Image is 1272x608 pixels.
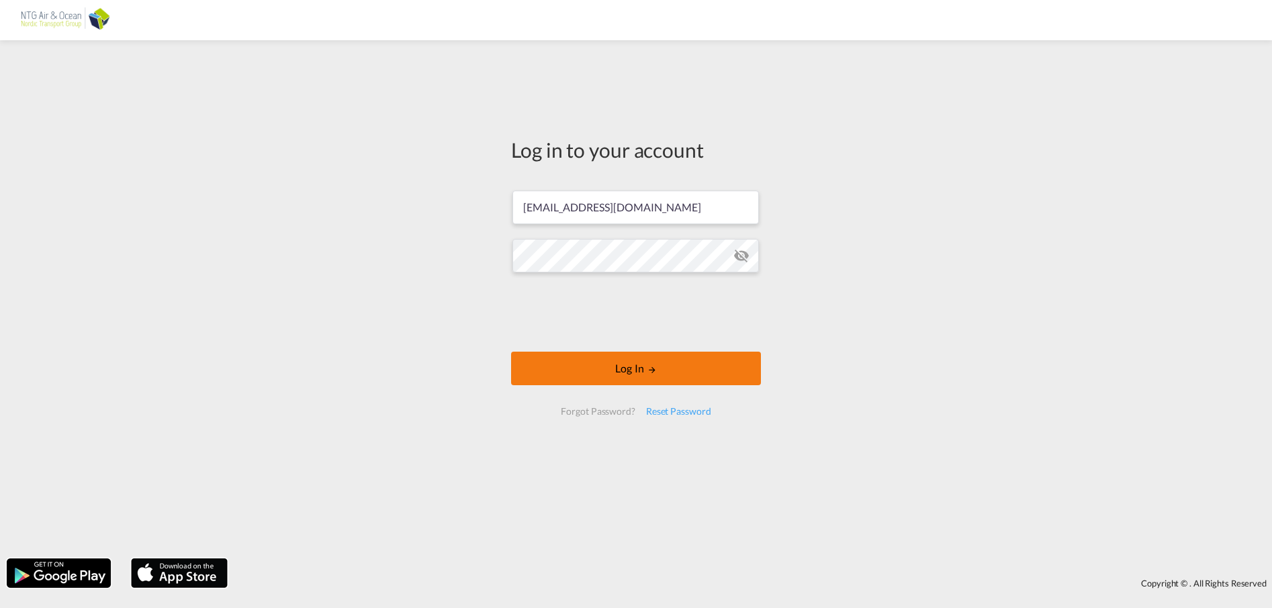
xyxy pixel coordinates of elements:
[733,248,749,264] md-icon: icon-eye-off
[511,136,761,164] div: Log in to your account
[234,572,1272,595] div: Copyright © . All Rights Reserved
[20,5,111,36] img: af31b1c0b01f11ecbc353f8e72265e29.png
[555,399,640,423] div: Forgot Password?
[5,557,112,589] img: google.png
[534,286,738,338] iframe: reCAPTCHA
[130,557,229,589] img: apple.png
[511,352,761,385] button: LOGIN
[512,191,759,224] input: Enter email/phone number
[641,399,717,423] div: Reset Password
